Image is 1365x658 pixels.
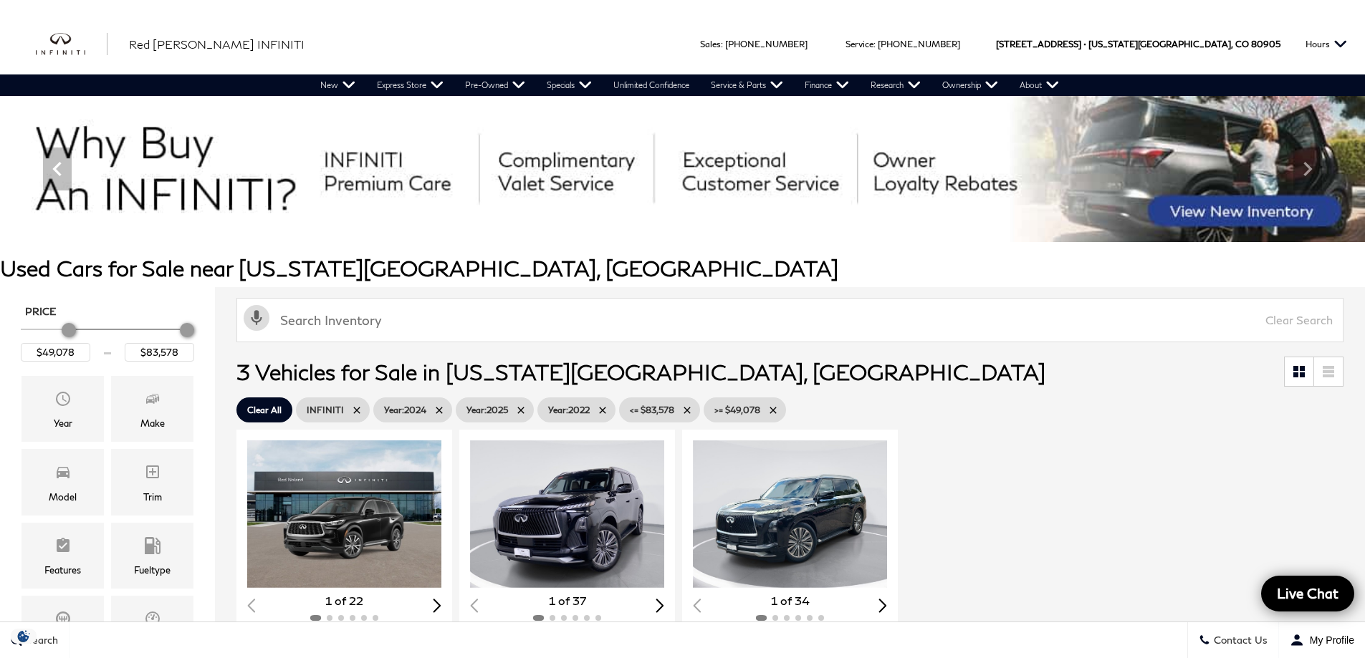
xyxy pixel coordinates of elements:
[247,593,441,609] div: 1 of 22
[244,305,269,331] svg: Click to toggle on voice search
[129,36,305,53] a: Red [PERSON_NAME] INFINITI
[996,14,1086,74] span: [STREET_ADDRESS] •
[7,629,40,644] img: Opt-Out Icon
[236,298,1344,342] input: Search Inventory
[180,323,194,337] div: Maximum Price
[548,405,568,415] span: Year :
[721,39,723,49] span: :
[247,440,444,588] img: 2025 INFINITI QX60 Autograph AWD 1
[706,216,720,230] span: Go to slide 4
[1235,14,1249,74] span: CO
[714,401,760,419] span: >= $49,078
[1009,74,1070,96] a: About
[49,489,77,505] div: Model
[931,74,1009,96] a: Ownership
[666,216,680,230] span: Go to slide 2
[236,359,1045,384] span: 3 Vehicles for Sale in [US_STATE][GEOGRAPHIC_DATA], [GEOGRAPHIC_DATA]
[144,533,161,562] span: Fueltype
[384,405,404,415] span: Year :
[878,39,960,49] a: [PHONE_NUMBER]
[1279,622,1365,658] button: Open user profile menu
[54,533,72,562] span: Features
[646,216,660,230] span: Go to slide 1
[630,401,674,419] span: <= $83,578
[54,460,72,488] span: Model
[21,449,104,515] div: ModelModel
[111,449,193,515] div: TrimTrim
[384,401,426,419] span: 2024
[134,562,171,578] div: Fueltype
[43,147,72,190] div: Previous
[144,387,161,415] span: Make
[44,562,81,578] div: Features
[1298,14,1354,74] button: Open the hours dropdown
[1261,576,1354,611] a: Live Chat
[466,405,487,415] span: Year :
[1270,584,1346,602] span: Live Chat
[548,401,590,419] span: 2022
[470,440,666,588] div: 1 / 2
[693,440,889,588] img: 2025 INFINITI QX80 Luxe 4WD 1
[1293,147,1322,190] div: Next
[22,634,58,647] span: Search
[307,401,344,419] span: INFINITI
[54,387,72,415] span: Year
[310,74,1070,96] nav: Main Navigation
[466,401,508,419] span: 2025
[1304,634,1354,646] span: My Profile
[21,523,104,589] div: FeaturesFeatures
[454,74,536,96] a: Pre-Owned
[603,74,700,96] a: Unlimited Confidence
[111,376,193,442] div: MakeMake
[21,376,104,442] div: YearYear
[125,343,194,362] input: Maximum
[725,39,808,49] a: [PHONE_NUMBER]
[310,74,366,96] a: New
[144,460,161,488] span: Trim
[143,489,162,505] div: Trim
[21,343,90,362] input: Minimum
[140,415,165,431] div: Make
[433,599,441,612] div: Next slide
[7,629,40,644] section: Click to Open Cookie Consent Modal
[873,39,876,49] span: :
[996,39,1280,49] a: [STREET_ADDRESS] • [US_STATE][GEOGRAPHIC_DATA], CO 80905
[366,74,454,96] a: Express Store
[878,599,887,612] div: Next slide
[470,440,666,588] img: 2025 INFINITI QX80 Luxe 4WD 1
[54,415,72,431] div: Year
[1210,634,1268,647] span: Contact Us
[111,523,193,589] div: FueltypeFueltype
[470,593,664,609] div: 1 of 37
[686,216,700,230] span: Go to slide 3
[700,39,721,49] span: Sales
[36,33,107,56] img: INFINITI
[62,323,76,337] div: Minimum Price
[693,440,889,588] div: 1 / 2
[1251,14,1280,74] span: 80905
[846,39,873,49] span: Service
[129,37,305,51] span: Red [PERSON_NAME] INFINITI
[247,440,444,588] div: 1 / 2
[693,593,887,609] div: 1 of 34
[25,305,190,318] h5: Price
[36,33,107,56] a: infiniti
[536,74,603,96] a: Specials
[247,401,282,419] span: Clear All
[21,318,194,362] div: Price
[794,74,860,96] a: Finance
[700,74,794,96] a: Service & Parts
[860,74,931,96] a: Research
[144,606,161,635] span: Mileage
[54,606,72,635] span: Transmission
[656,599,664,612] div: Next slide
[1088,14,1233,74] span: [US_STATE][GEOGRAPHIC_DATA],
